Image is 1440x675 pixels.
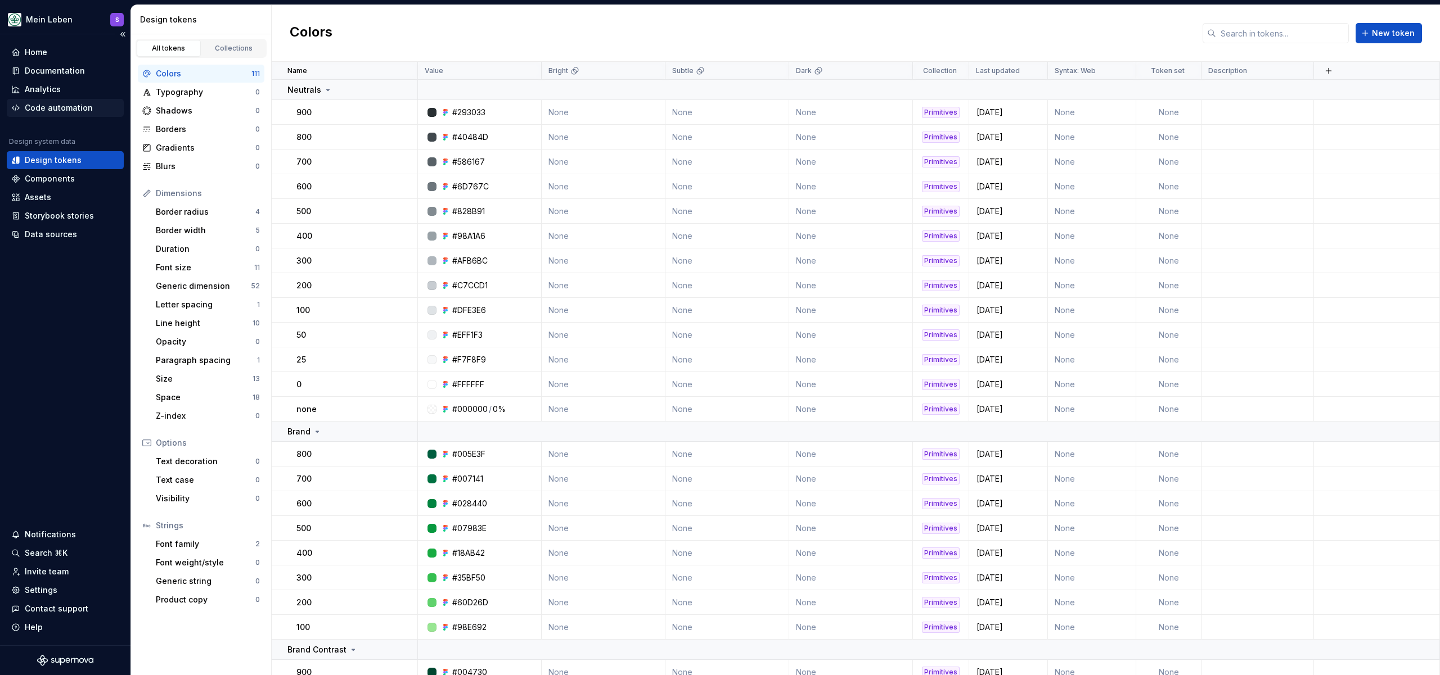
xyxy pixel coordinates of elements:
p: Last updated [976,66,1020,75]
div: 0 [255,88,260,97]
div: Generic dimension [156,280,251,292]
p: Value [425,66,443,75]
div: Primitives [922,280,960,291]
td: None [1048,174,1136,199]
p: 900 [296,107,312,118]
td: None [1048,491,1136,516]
p: 300 [296,255,312,266]
div: Duration [156,243,255,255]
p: 500 [296,523,311,534]
td: None [542,442,665,466]
td: None [1048,442,1136,466]
div: #6D767C [452,181,489,192]
div: Shadows [156,105,255,116]
img: df5db9ef-aba0-4771-bf51-9763b7497661.png [8,13,21,26]
td: None [542,150,665,174]
div: #DFE3E6 [452,305,486,316]
div: 0 [255,457,260,466]
td: None [542,491,665,516]
div: Font size [156,262,254,273]
td: None [1136,442,1201,466]
div: Gradients [156,142,255,153]
td: None [542,224,665,248]
td: None [1048,516,1136,541]
div: [DATE] [970,498,1047,509]
button: Mein LebenS [2,7,128,31]
td: None [1136,372,1201,397]
div: Primitives [922,449,960,460]
td: None [1136,100,1201,125]
td: None [1136,516,1201,541]
div: 2 [255,540,260,549]
div: [DATE] [970,305,1047,316]
a: Product copy0 [151,591,264,609]
div: Primitives [922,329,960,341]
div: Collections [206,44,262,53]
p: 700 [296,473,312,484]
td: None [1048,224,1136,248]
td: None [1048,397,1136,422]
div: Space [156,392,253,403]
td: None [665,248,789,273]
a: Z-index0 [151,407,264,425]
div: [DATE] [970,379,1047,390]
div: Options [156,437,260,449]
div: Settings [25,585,57,596]
div: Invite team [25,566,69,577]
td: None [1136,347,1201,372]
button: Collapse sidebar [115,26,130,42]
div: 0 [255,494,260,503]
div: Primitives [922,156,960,167]
div: [DATE] [970,132,1047,143]
td: None [1136,150,1201,174]
p: 800 [296,449,312,460]
a: Border radius4 [151,203,264,221]
td: None [542,100,665,125]
div: #828B91 [452,206,485,217]
td: None [789,199,913,224]
div: Blurs [156,161,255,172]
div: [DATE] [970,523,1047,534]
div: All tokens [141,44,197,53]
div: [DATE] [970,206,1047,217]
td: None [1048,466,1136,491]
div: Generic string [156,576,255,587]
p: 500 [296,206,311,217]
div: Primitives [922,404,960,415]
a: Blurs0 [138,157,264,175]
td: None [542,372,665,397]
div: [DATE] [970,255,1047,266]
td: None [665,323,789,347]
button: New token [1356,23,1422,43]
a: Line height10 [151,314,264,332]
td: None [789,397,913,422]
a: Size13 [151,370,264,388]
div: Design tokens [25,155,82,166]
div: Strings [156,520,260,531]
div: [DATE] [970,547,1047,559]
div: #C7CCD1 [452,280,488,291]
td: None [1136,323,1201,347]
td: None [665,224,789,248]
div: 13 [253,374,260,383]
div: 11 [254,263,260,272]
div: #007141 [452,473,483,484]
td: None [665,491,789,516]
div: Z-index [156,410,255,422]
div: Analytics [25,84,61,95]
a: Supernova Logo [37,655,93,666]
div: Notifications [25,529,76,540]
a: Home [7,43,124,61]
td: None [789,347,913,372]
div: Help [25,622,43,633]
a: Documentation [7,62,124,80]
div: Letter spacing [156,299,257,310]
div: Primitives [922,206,960,217]
button: Notifications [7,525,124,543]
a: Assets [7,188,124,206]
div: 0 [255,337,260,346]
div: #EFF1F3 [452,329,483,341]
td: None [1136,199,1201,224]
div: 5 [255,226,260,235]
